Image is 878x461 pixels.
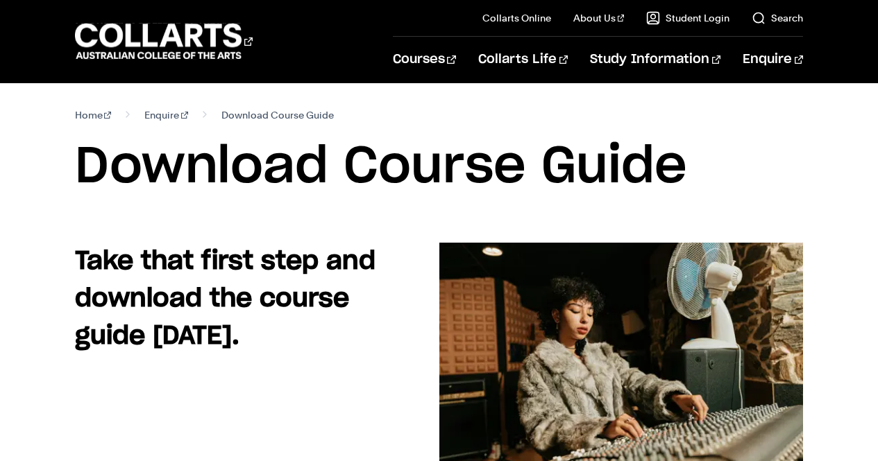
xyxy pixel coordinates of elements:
[221,105,334,125] span: Download Course Guide
[75,136,804,198] h1: Download Course Guide
[144,105,188,125] a: Enquire
[75,105,112,125] a: Home
[482,11,551,25] a: Collarts Online
[646,11,729,25] a: Student Login
[573,11,625,25] a: About Us
[478,37,568,82] a: Collarts Life
[743,37,803,82] a: Enquire
[393,37,456,82] a: Courses
[590,37,720,82] a: Study Information
[75,249,375,349] strong: Take that first step and download the course guide [DATE].
[752,11,803,25] a: Search
[75,21,253,61] div: Go to homepage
